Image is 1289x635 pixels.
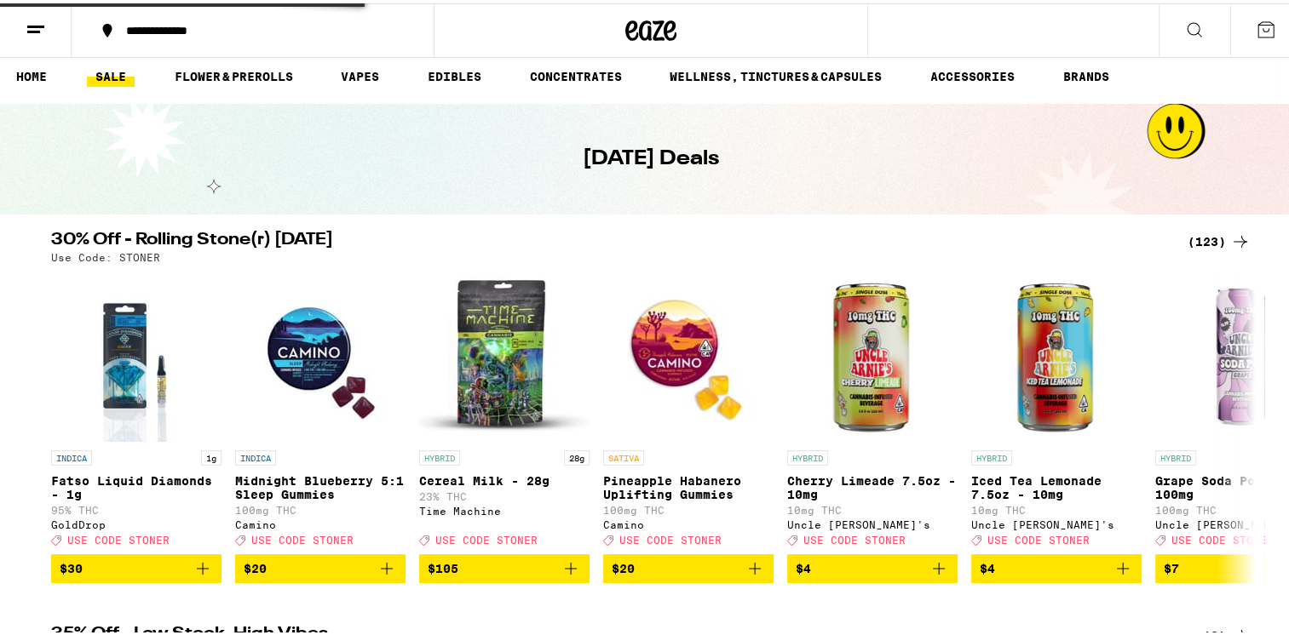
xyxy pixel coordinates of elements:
[419,488,590,499] p: 23% THC
[583,141,719,170] h1: [DATE] Deals
[787,471,958,498] p: Cherry Limeade 7.5oz - 10mg
[419,63,490,83] a: EDIBLES
[787,447,828,462] p: HYBRID
[235,447,276,462] p: INDICA
[419,551,590,580] button: Add to bag
[419,447,460,462] p: HYBRID
[419,471,590,484] p: Cereal Milk - 28g
[51,471,222,498] p: Fatso Liquid Diamonds - 1g
[603,471,774,498] p: Pineapple Habanero Uplifting Gummies
[51,447,92,462] p: INDICA
[971,447,1012,462] p: HYBRID
[971,516,1142,527] div: Uncle [PERSON_NAME]'s
[332,63,388,83] a: VAPES
[1155,447,1196,462] p: HYBRID
[787,551,958,580] button: Add to bag
[980,558,995,572] span: $4
[661,63,890,83] a: WELLNESS, TINCTURES & CAPSULES
[201,447,222,462] p: 1g
[922,63,1023,83] a: ACCESSORIES
[244,558,267,572] span: $20
[1164,558,1179,572] span: $7
[8,63,55,83] a: HOME
[796,558,811,572] span: $4
[787,268,958,438] img: Uncle Arnie's - Cherry Limeade 7.5oz - 10mg
[1188,228,1251,249] a: (123)
[235,501,406,512] p: 100mg THC
[603,501,774,512] p: 100mg THC
[987,531,1090,542] span: USE CODE STONER
[971,268,1142,551] a: Open page for Iced Tea Lemonade 7.5oz - 10mg from Uncle Arnie's
[419,268,590,551] a: Open page for Cereal Milk - 28g from Time Machine
[51,516,222,527] div: GoldDrop
[235,471,406,498] p: Midnight Blueberry 5:1 Sleep Gummies
[603,268,774,438] img: Camino - Pineapple Habanero Uplifting Gummies
[428,558,458,572] span: $105
[60,558,83,572] span: $30
[603,268,774,551] a: Open page for Pineapple Habanero Uplifting Gummies from Camino
[971,501,1142,512] p: 10mg THC
[603,551,774,580] button: Add to bag
[619,531,722,542] span: USE CODE STONER
[251,531,354,542] span: USE CODE STONER
[603,447,644,462] p: SATIVA
[10,12,123,26] span: Hi. Need any help?
[787,516,958,527] div: Uncle [PERSON_NAME]'s
[419,268,590,438] img: Time Machine - Cereal Milk - 28g
[971,471,1142,498] p: Iced Tea Lemonade 7.5oz - 10mg
[51,268,222,551] a: Open page for Fatso Liquid Diamonds - 1g from GoldDrop
[971,551,1142,580] button: Add to bag
[971,268,1142,438] img: Uncle Arnie's - Iced Tea Lemonade 7.5oz - 10mg
[612,558,635,572] span: $20
[87,63,135,83] a: SALE
[1171,531,1274,542] span: USE CODE STONER
[787,268,958,551] a: Open page for Cherry Limeade 7.5oz - 10mg from Uncle Arnie's
[166,63,302,83] a: FLOWER & PREROLLS
[51,501,222,512] p: 95% THC
[235,268,406,551] a: Open page for Midnight Blueberry 5:1 Sleep Gummies from Camino
[235,268,406,438] img: Camino - Midnight Blueberry 5:1 Sleep Gummies
[51,249,160,260] p: Use Code: STONER
[787,501,958,512] p: 10mg THC
[51,551,222,580] button: Add to bag
[68,268,204,438] img: GoldDrop - Fatso Liquid Diamonds - 1g
[235,551,406,580] button: Add to bag
[1055,63,1118,83] a: BRANDS
[51,228,1167,249] h2: 30% Off - Rolling Stone(r) [DATE]
[435,531,538,542] span: USE CODE STONER
[603,516,774,527] div: Camino
[564,447,590,462] p: 28g
[235,516,406,527] div: Camino
[419,502,590,513] div: Time Machine
[521,63,630,83] a: CONCENTRATES
[803,531,906,542] span: USE CODE STONER
[67,531,170,542] span: USE CODE STONER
